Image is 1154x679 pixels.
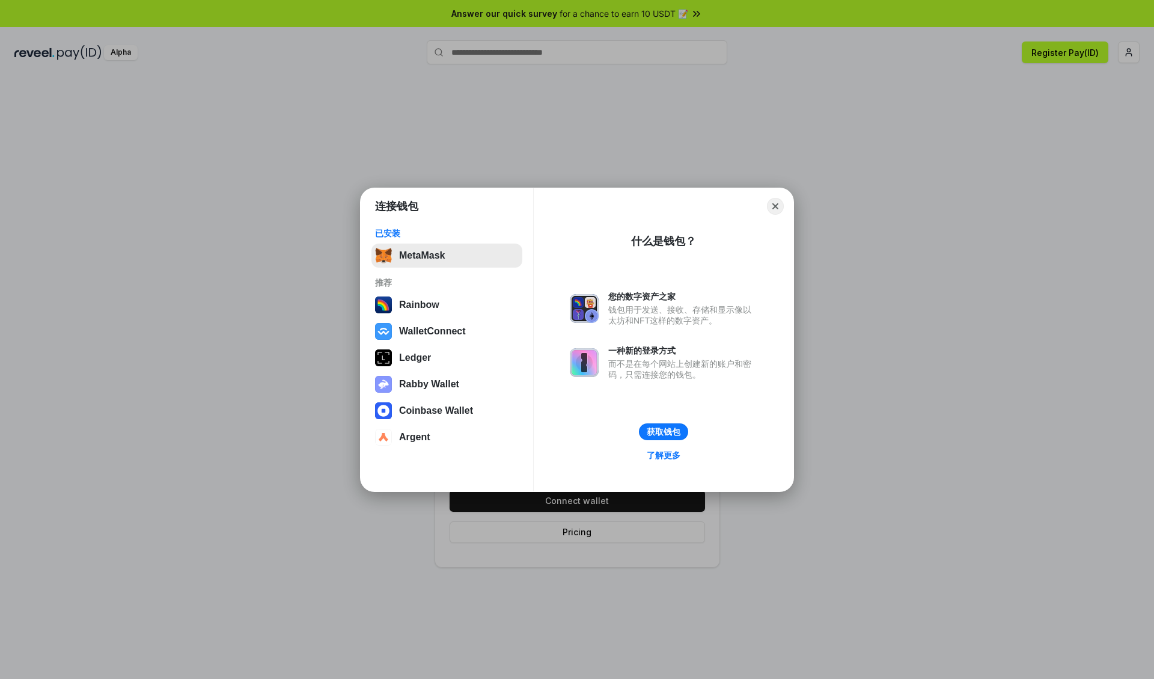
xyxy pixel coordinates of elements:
[375,429,392,446] img: svg+xml,%3Csvg%20width%3D%2228%22%20height%3D%2228%22%20viewBox%3D%220%200%2028%2028%22%20fill%3D...
[375,199,418,214] h1: 连接钱包
[608,358,757,380] div: 而不是在每个网站上创建新的账户和密码，只需连接您的钱包。
[371,346,522,370] button: Ledger
[608,345,757,356] div: 一种新的登录方式
[375,247,392,264] img: svg+xml,%3Csvg%20fill%3D%22none%22%20height%3D%2233%22%20viewBox%3D%220%200%2035%2033%22%20width%...
[570,294,599,323] img: svg+xml,%3Csvg%20xmlns%3D%22http%3A%2F%2Fwww.w3.org%2F2000%2Fsvg%22%20fill%3D%22none%22%20viewBox...
[371,319,522,343] button: WalletConnect
[399,300,439,310] div: Rainbow
[375,323,392,340] img: svg+xml,%3Csvg%20width%3D%2228%22%20height%3D%2228%22%20viewBox%3D%220%200%2028%2028%22%20fill%3D...
[371,372,522,396] button: Rabby Wallet
[375,349,392,366] img: svg+xml,%3Csvg%20xmlns%3D%22http%3A%2F%2Fwww.w3.org%2F2000%2Fsvg%22%20width%3D%2228%22%20height%3...
[767,198,784,215] button: Close
[639,423,688,440] button: 获取钱包
[399,405,473,416] div: Coinbase Wallet
[647,426,680,437] div: 获取钱包
[608,304,757,326] div: 钱包用于发送、接收、存储和显示像以太坊和NFT这样的数字资产。
[399,326,466,337] div: WalletConnect
[371,399,522,423] button: Coinbase Wallet
[647,450,680,461] div: 了解更多
[375,376,392,393] img: svg+xml,%3Csvg%20xmlns%3D%22http%3A%2F%2Fwww.w3.org%2F2000%2Fsvg%22%20fill%3D%22none%22%20viewBox...
[371,425,522,449] button: Argent
[371,293,522,317] button: Rainbow
[375,402,392,419] img: svg+xml,%3Csvg%20width%3D%2228%22%20height%3D%2228%22%20viewBox%3D%220%200%2028%2028%22%20fill%3D...
[608,291,757,302] div: 您的数字资产之家
[399,379,459,390] div: Rabby Wallet
[640,447,688,463] a: 了解更多
[399,352,431,363] div: Ledger
[570,348,599,377] img: svg+xml,%3Csvg%20xmlns%3D%22http%3A%2F%2Fwww.w3.org%2F2000%2Fsvg%22%20fill%3D%22none%22%20viewBox...
[375,277,519,288] div: 推荐
[375,228,519,239] div: 已安装
[631,234,696,248] div: 什么是钱包？
[399,432,430,443] div: Argent
[375,296,392,313] img: svg+xml,%3Csvg%20width%3D%22120%22%20height%3D%22120%22%20viewBox%3D%220%200%20120%20120%22%20fil...
[371,244,522,268] button: MetaMask
[399,250,445,261] div: MetaMask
